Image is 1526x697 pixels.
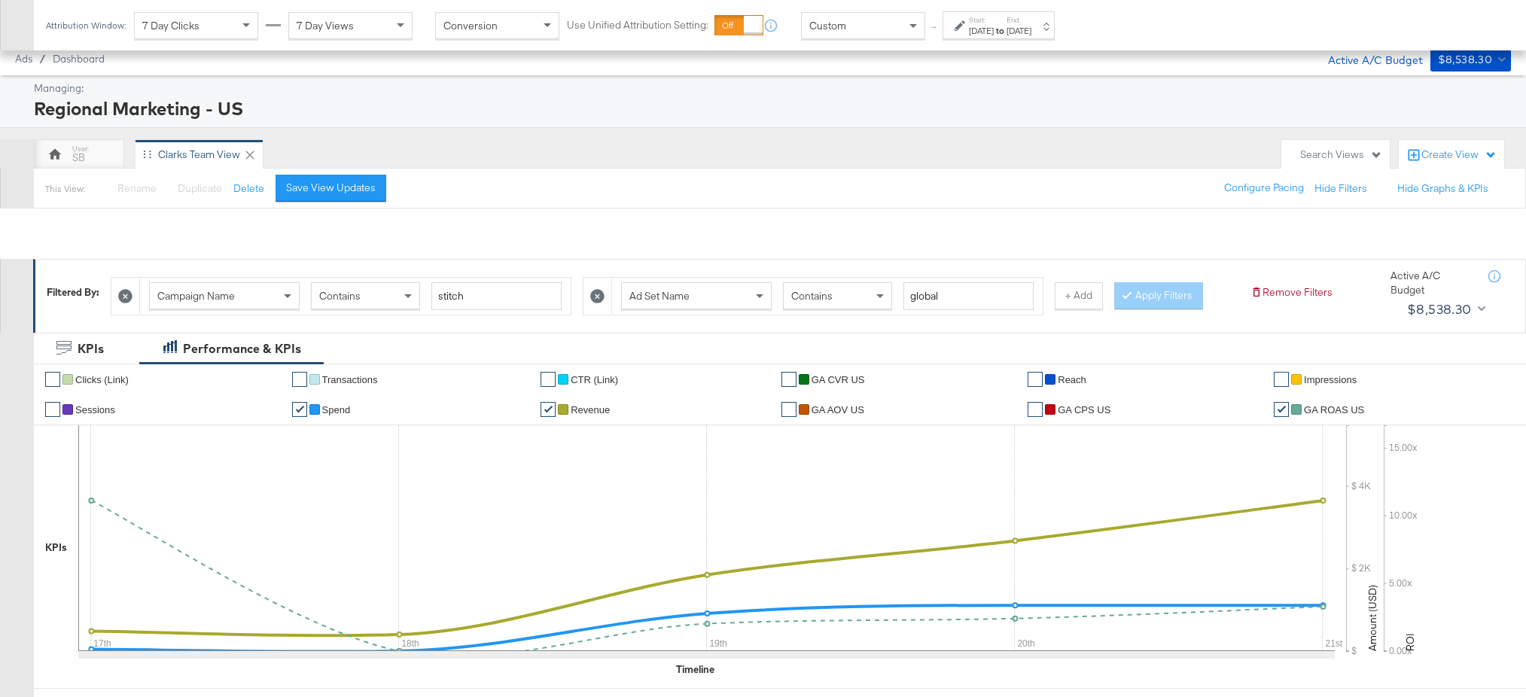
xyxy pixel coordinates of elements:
span: GA AOV US [812,404,864,415]
text: ROI [1403,633,1417,651]
div: Managing: [34,81,1507,96]
a: ✔ [781,372,797,387]
span: 7 Day Clicks [142,19,200,32]
a: ✔ [541,402,556,417]
span: Rename [117,181,157,195]
text: Amount (USD) [1366,585,1379,651]
label: End: [1007,15,1031,25]
span: CTR (Link) [571,374,618,385]
button: $8,538.30 [1401,297,1488,321]
button: Delete [233,181,264,196]
div: [DATE] [969,25,994,37]
div: Timeline [676,662,714,677]
a: ✔ [781,402,797,417]
div: $8,538.30 [1407,298,1472,321]
div: Drag to reorder tab [143,150,151,158]
div: KPIs [78,340,104,358]
button: + Add [1055,282,1103,309]
span: Duplicate [178,181,222,195]
a: ✔ [45,402,60,417]
div: KPIs [45,540,67,555]
input: Enter a search term [431,282,562,310]
button: Hide Filters [1314,181,1367,196]
button: $8,538.30 [1430,47,1511,72]
span: Custom [809,19,846,32]
a: Dashboard [53,53,105,65]
div: Performance & KPIs [183,340,301,358]
a: ✔ [292,372,307,387]
span: Reach [1058,374,1086,385]
span: Campaign Name [157,289,235,303]
div: [DATE] [1007,25,1031,37]
div: Clarks Team View [158,148,240,162]
div: $8,538.30 [1438,50,1493,69]
div: Search Views [1300,148,1382,162]
div: Create View [1421,148,1497,163]
button: Save View Updates [276,175,386,202]
button: Configure Pacing [1214,175,1314,202]
span: Contains [791,289,833,303]
span: GA CPS US [1058,404,1110,415]
a: ✔ [292,402,307,417]
button: Hide Graphs & KPIs [1397,181,1488,196]
label: Use Unified Attribution Setting: [567,18,708,32]
span: Sessions [75,404,115,415]
span: Spend [322,404,351,415]
a: ✔ [541,372,556,387]
div: Active A/C Budget [1312,47,1423,70]
span: GA ROAS US [1304,404,1364,415]
div: Active A/C Budget [1390,269,1473,297]
span: Revenue [571,404,610,415]
span: Conversion [443,19,498,32]
div: Attribution Window: [45,20,126,31]
span: Impressions [1304,374,1357,385]
div: Filtered By: [47,285,99,300]
div: Save View Updates [286,181,376,195]
a: ✔ [1274,372,1289,387]
span: Transactions [322,374,378,385]
div: SB [72,151,85,165]
a: ✔ [1028,372,1043,387]
span: Contains [319,289,361,303]
span: GA CVR US [812,374,865,385]
div: This View: [45,183,85,195]
div: Regional Marketing - US [34,96,1507,121]
a: ✔ [45,372,60,387]
span: 7 Day Views [297,19,354,32]
span: ↑ [927,26,941,31]
label: Start: [969,15,994,25]
span: Clicks (Link) [75,374,129,385]
strong: to [994,25,1007,36]
button: Remove Filters [1250,285,1333,300]
input: Enter a search term [903,282,1034,310]
span: Ads [15,53,32,65]
a: ✔ [1028,402,1043,417]
span: / [32,53,53,65]
a: ✔ [1274,402,1289,417]
span: Ad Set Name [629,289,690,303]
